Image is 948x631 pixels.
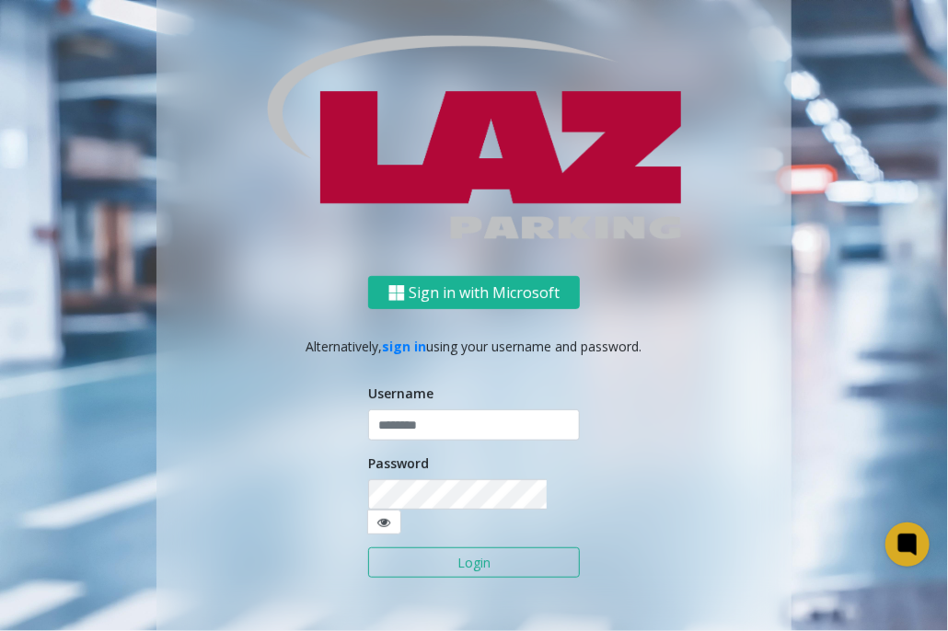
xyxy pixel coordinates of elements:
label: Password [368,453,429,473]
button: Sign in with Microsoft [368,276,580,310]
a: sign in [383,338,427,355]
button: Login [368,547,580,579]
p: Alternatively, using your username and password. [175,337,773,356]
label: Username [368,384,434,403]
